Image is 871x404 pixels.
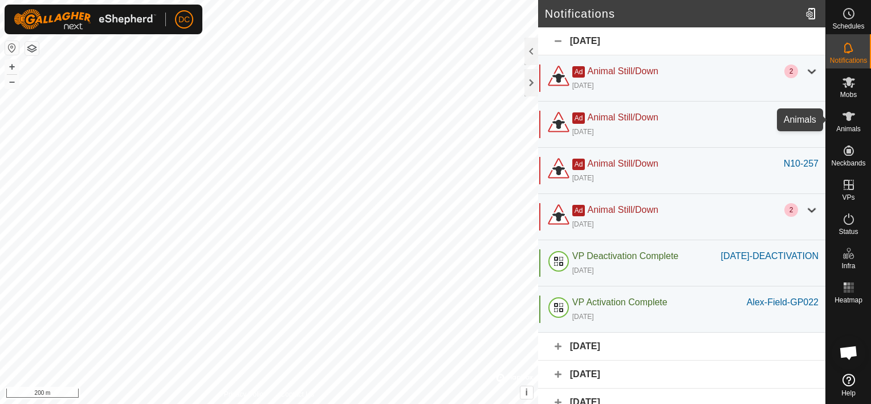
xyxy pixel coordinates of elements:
[841,262,855,269] span: Infra
[178,14,190,26] span: DC
[572,297,668,307] span: VP Activation Complete
[784,203,798,217] div: 2
[721,249,819,263] div: [DATE]-DEACTIVATION
[538,27,825,55] div: [DATE]
[280,389,314,399] a: Contact Us
[784,111,798,124] div: 3
[831,160,865,167] span: Neckbands
[5,75,19,88] button: –
[538,333,825,361] div: [DATE]
[747,296,819,309] div: Alex-Field-GP022
[839,228,858,235] span: Status
[5,41,19,55] button: Reset Map
[545,7,801,21] h2: Notifications
[572,80,594,91] div: [DATE]
[14,9,156,30] img: Gallagher Logo
[587,159,658,168] span: Animal Still/Down
[25,42,39,55] button: Map Layers
[572,112,585,124] span: Ad
[572,66,585,78] span: Ad
[840,91,857,98] span: Mobs
[587,66,658,76] span: Animal Still/Down
[572,159,585,170] span: Ad
[784,157,819,171] div: N10-257
[538,361,825,389] div: [DATE]
[572,219,594,229] div: [DATE]
[526,387,528,397] span: i
[587,112,658,122] span: Animal Still/Down
[572,205,585,216] span: Ad
[841,390,856,397] span: Help
[832,336,866,370] div: Open chat
[842,194,854,201] span: VPs
[572,173,594,183] div: [DATE]
[5,60,19,74] button: +
[784,64,798,78] div: 2
[826,369,871,401] a: Help
[836,126,861,132] span: Animals
[572,251,678,261] span: VP Deactivation Complete
[520,386,533,399] button: i
[835,297,862,304] span: Heatmap
[832,23,864,30] span: Schedules
[572,312,594,322] div: [DATE]
[830,57,867,64] span: Notifications
[224,389,267,399] a: Privacy Policy
[572,127,594,137] div: [DATE]
[587,205,658,215] span: Animal Still/Down
[572,265,594,276] div: [DATE]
